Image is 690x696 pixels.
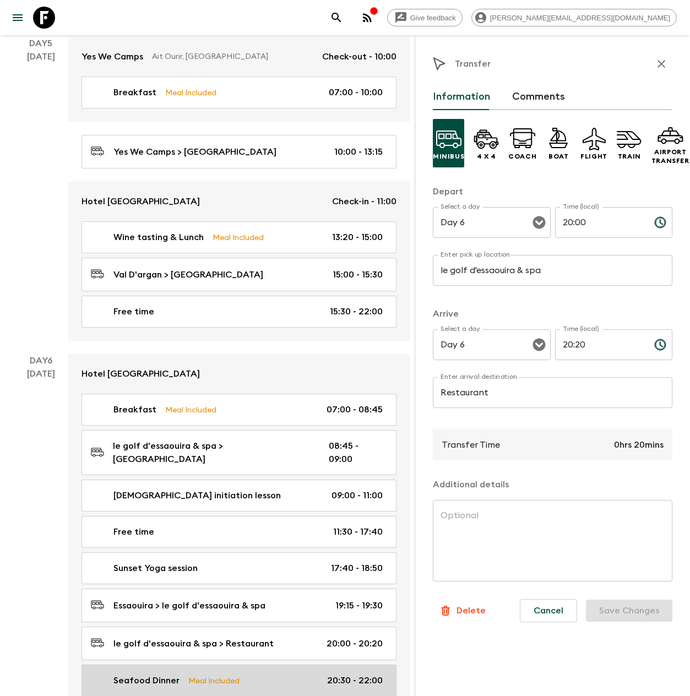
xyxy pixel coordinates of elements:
[113,599,265,612] p: Essaouira > le golf d'essaouira & spa
[649,211,671,233] button: Choose time, selected time is 8:00 PM
[651,148,689,165] p: Airport Transfer
[563,324,599,334] label: Time (local)
[580,152,607,161] p: Flight
[327,674,383,687] p: 20:30 - 22:00
[563,202,599,211] label: Time (local)
[152,51,313,62] p: Ait Ourir, [GEOGRAPHIC_DATA]
[82,516,396,548] a: Free time11:30 - 17:40
[335,599,383,612] p: 19:15 - 19:30
[82,77,396,108] a: BreakfastMeal Included07:00 - 10:00
[113,439,311,466] p: le golf d'essaouira & spa > [GEOGRAPHIC_DATA]
[82,50,143,63] p: Yes We Camps
[82,394,396,426] a: BreakfastMeal Included07:00 - 08:45
[332,231,383,244] p: 13:20 - 15:00
[82,480,396,512] a: [DEMOGRAPHIC_DATA] initiation lesson09:00 - 11:00
[113,268,263,281] p: Val D'argan > [GEOGRAPHIC_DATA]
[82,135,396,168] a: Yes We Camps > [GEOGRAPHIC_DATA]10:00 - 13:15
[531,215,547,230] button: Open
[433,84,490,110] button: Information
[477,152,496,161] p: 4 x 4
[548,152,568,161] p: Boat
[555,329,645,360] input: hh:mm
[113,86,156,99] p: Breakfast
[329,439,383,466] p: 08:45 - 09:00
[113,562,198,575] p: Sunset Yoga session
[441,202,480,211] label: Select a day
[433,307,672,320] p: Arrive
[330,305,383,318] p: 15:30 - 22:00
[332,195,396,208] p: Check-in - 11:00
[441,250,510,259] label: Enter pick up location
[13,354,68,367] p: Day 6
[113,637,274,650] p: le golf d'essaouira & spa > Restaurant
[508,152,536,161] p: Coach
[327,403,383,416] p: 07:00 - 08:45
[325,7,347,29] button: search adventures
[113,305,154,318] p: Free time
[82,221,396,253] a: Wine tasting & LunchMeal Included13:20 - 15:00
[334,145,383,159] p: 10:00 - 13:15
[113,489,281,502] p: [DEMOGRAPHIC_DATA] initiation lesson
[520,599,577,622] button: Cancel
[82,430,396,475] a: le golf d'essaouira & spa > [GEOGRAPHIC_DATA]08:45 - 09:00
[329,86,383,99] p: 07:00 - 10:00
[68,37,410,77] a: Yes We CampsAit Ourir, [GEOGRAPHIC_DATA]Check-out - 10:00
[113,145,276,159] p: Yes We Camps > [GEOGRAPHIC_DATA]
[113,674,180,687] p: Seafood Dinner
[188,675,240,687] p: Meal Included
[82,367,200,380] p: Hotel [GEOGRAPHIC_DATA]
[68,354,410,394] a: Hotel [GEOGRAPHIC_DATA]
[165,86,216,99] p: Meal Included
[614,438,664,452] p: 0hrs 20mins
[82,195,200,208] p: Hotel [GEOGRAPHIC_DATA]
[387,9,463,26] a: Give feedback
[213,231,264,243] p: Meal Included
[332,489,383,502] p: 09:00 - 11:00
[82,258,396,291] a: Val D'argan > [GEOGRAPHIC_DATA]15:00 - 15:30
[333,525,383,539] p: 11:30 - 17:40
[113,525,154,539] p: Free time
[82,627,396,660] a: le golf d'essaouira & spa > Restaurant20:00 - 20:20
[531,337,547,352] button: Open
[442,438,500,452] p: Transfer Time
[333,268,383,281] p: 15:00 - 15:30
[555,207,645,238] input: hh:mm
[433,152,464,161] p: Minibus
[618,152,641,161] p: Train
[441,324,480,334] label: Select a day
[484,14,676,22] span: [PERSON_NAME][EMAIL_ADDRESS][DOMAIN_NAME]
[82,589,396,622] a: Essaouira > le golf d'essaouira & spa19:15 - 19:30
[404,14,462,22] span: Give feedback
[13,37,68,50] p: Day 5
[331,562,383,575] p: 17:40 - 18:50
[649,334,671,356] button: Choose time, selected time is 8:20 PM
[433,478,672,491] p: Additional details
[113,403,156,416] p: Breakfast
[433,600,492,622] button: Delete
[471,9,677,26] div: [PERSON_NAME][EMAIL_ADDRESS][DOMAIN_NAME]
[327,637,383,650] p: 20:00 - 20:20
[27,50,55,341] div: [DATE]
[322,50,396,63] p: Check-out - 10:00
[455,57,491,70] p: Transfer
[457,604,486,617] p: Delete
[113,231,204,244] p: Wine tasting & Lunch
[433,185,672,198] p: Depart
[82,296,396,328] a: Free time15:30 - 22:00
[7,7,29,29] button: menu
[512,84,565,110] button: Comments
[68,182,410,221] a: Hotel [GEOGRAPHIC_DATA]Check-in - 11:00
[165,404,216,416] p: Meal Included
[82,552,396,584] a: Sunset Yoga session17:40 - 18:50
[441,372,518,382] label: Enter arrival destination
